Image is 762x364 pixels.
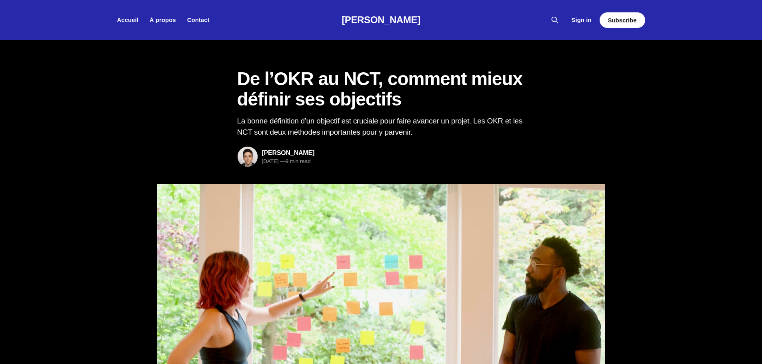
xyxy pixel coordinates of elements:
[342,14,420,25] a: [PERSON_NAME]
[688,325,762,364] iframe: portal-trigger
[238,147,258,167] img: Amokrane Tamine
[237,69,525,109] h1: De l’OKR au NCT, comment mieux définir ses objectifs
[572,15,592,25] a: Sign in
[600,12,645,28] a: Subscribe
[150,16,176,23] a: À propos
[280,158,310,164] span: 9 min read
[280,158,285,164] span: —
[262,149,315,156] a: [PERSON_NAME]
[117,16,138,23] a: Accueil
[262,158,279,164] time: [DATE]
[237,115,525,137] p: La bonne définition d’un objectif est cruciale pour faire avancer un projet. Les OKR et les NCT s...
[187,16,210,23] a: Contact
[548,14,561,26] button: Search this site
